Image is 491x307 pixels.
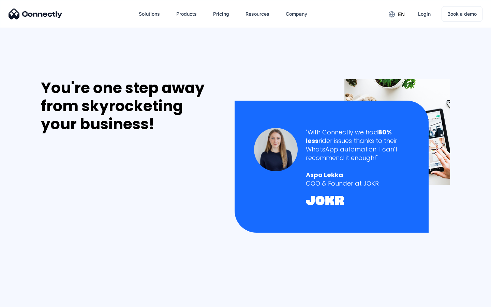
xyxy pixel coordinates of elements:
[306,128,409,162] div: "With Connectly we had rider issues thanks to their WhatsApp automation. I can't recommend it eno...
[245,9,269,19] div: Resources
[442,6,482,22] a: Book a demo
[398,10,405,19] div: en
[306,128,392,145] strong: 80% less
[306,179,409,188] div: COO & Founder at JOKR
[213,9,229,19] div: Pricing
[14,295,41,305] ul: Language list
[208,6,235,22] a: Pricing
[306,171,343,179] strong: Aspa Lekka
[176,9,197,19] div: Products
[41,141,143,298] iframe: Form 0
[9,9,62,19] img: Connectly Logo
[413,6,436,22] a: Login
[418,9,431,19] div: Login
[139,9,160,19] div: Solutions
[7,295,41,305] aside: Language selected: English
[41,79,220,133] div: You're one step away from skyrocketing your business!
[286,9,307,19] div: Company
